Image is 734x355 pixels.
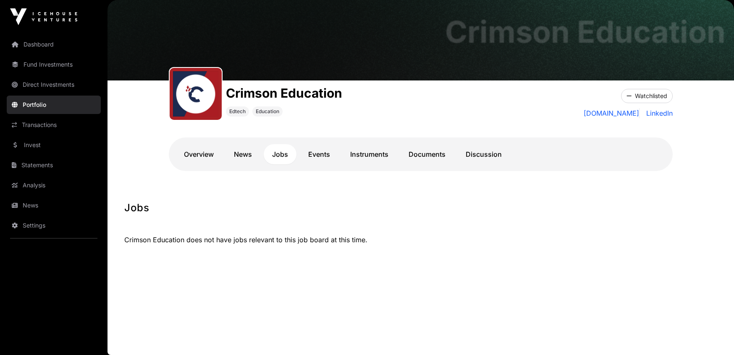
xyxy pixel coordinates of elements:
[445,17,726,47] h1: Crimson Education
[124,201,717,215] h1: Jobs
[7,96,101,114] a: Portfolio
[457,144,510,164] a: Discussion
[7,35,101,54] a: Dashboard
[643,108,673,118] a: LinkedIn
[124,225,717,245] p: Crimson Education does not have jobs relevant to this job board at this time.
[264,144,296,164] a: Jobs
[10,8,77,25] img: Icehouse Ventures Logo
[225,144,260,164] a: News
[400,144,454,164] a: Documents
[176,144,666,164] nav: Tabs
[7,176,101,194] a: Analysis
[7,116,101,134] a: Transactions
[7,196,101,215] a: News
[692,315,734,355] iframe: Chat Widget
[621,89,673,103] button: Watchlisted
[342,144,397,164] a: Instruments
[300,144,338,164] a: Events
[229,108,246,115] span: Edtech
[256,108,279,115] span: Education
[7,156,101,174] a: Statements
[7,216,101,235] a: Settings
[584,108,640,118] a: [DOMAIN_NAME]
[176,144,222,164] a: Overview
[7,55,101,74] a: Fund Investments
[173,71,218,117] img: unnamed.jpg
[7,75,101,94] a: Direct Investments
[226,86,342,101] h1: Crimson Education
[7,136,101,154] a: Invest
